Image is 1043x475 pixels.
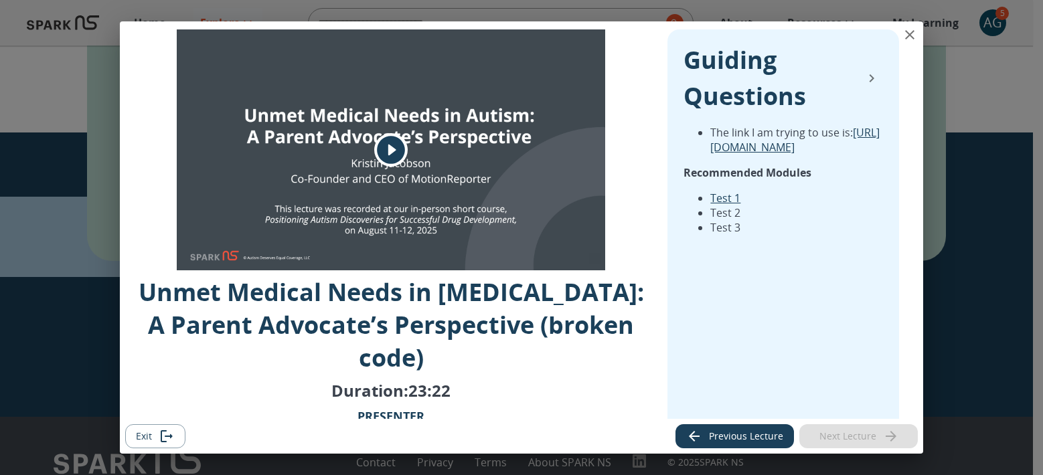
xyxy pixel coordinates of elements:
[331,379,451,401] p: Duration: 23:22
[860,67,883,90] button: collapse
[710,205,883,220] li: Test 2
[357,408,424,424] b: PRESENTER
[675,424,794,449] button: Previous lecture
[125,424,185,449] button: Exit
[344,407,438,444] p: [PERSON_NAME]
[710,125,883,155] li: The link I am trying to use is:
[684,42,850,114] p: Guiding Questions
[371,130,411,170] button: play
[128,29,654,270] div: Image Cover
[128,276,654,374] p: Unmet Medical Needs in [MEDICAL_DATA]: A Parent Advocate’s Perspective (broken code)
[710,191,740,205] a: Test 1
[710,220,883,235] li: Test 3
[896,21,923,48] button: close
[684,165,811,180] strong: Recommended Modules
[710,125,880,155] a: [URL][DOMAIN_NAME]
